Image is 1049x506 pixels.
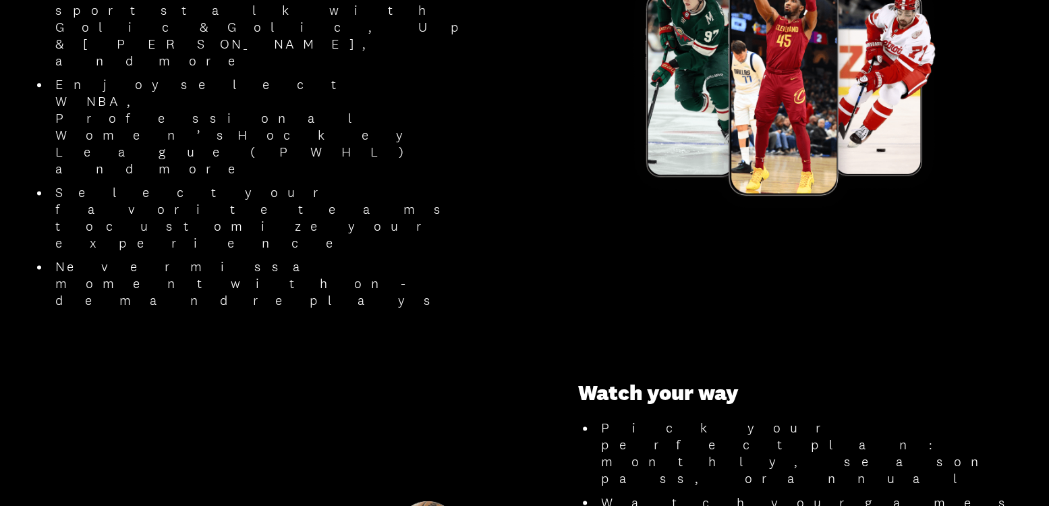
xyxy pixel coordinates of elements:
li: Select your favorite teams to customize your experience [50,184,471,252]
h3: Watch your way [578,381,1017,406]
li: Enjoy select WNBA, Professional Women’s Hockey League (PWHL) and more [50,76,471,177]
li: Never miss a moment with on-demand replays [50,258,471,309]
li: Pick your perfect plan: monthly, season pass, or annual [596,420,1017,487]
